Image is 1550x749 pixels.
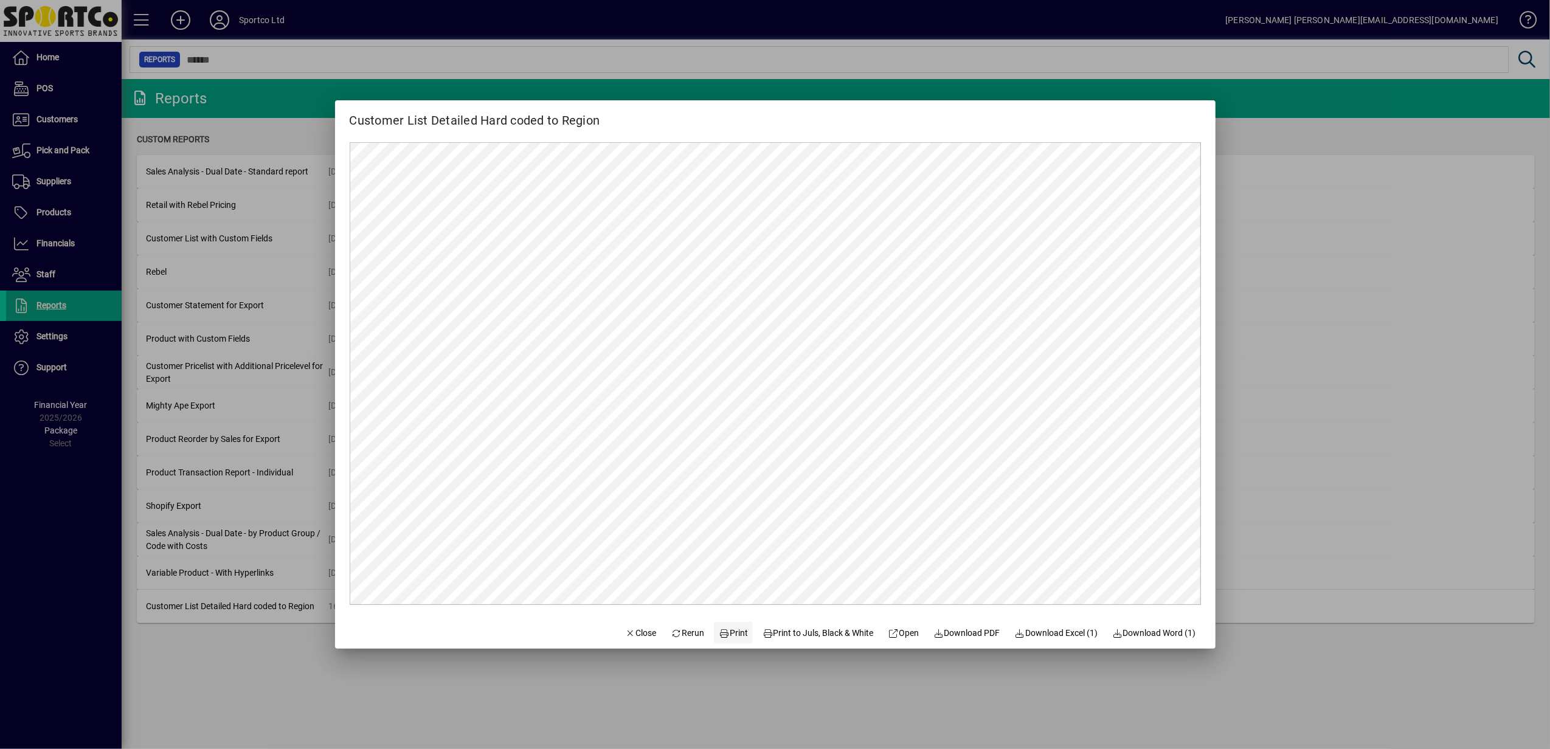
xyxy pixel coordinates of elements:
span: Open [888,627,919,640]
span: Download PDF [933,627,1000,640]
span: Download Excel (1) [1015,627,1098,640]
span: Download Word (1) [1112,627,1196,640]
span: Rerun [671,627,705,640]
span: Print to Juls, Black & White [763,627,874,640]
button: Download Excel (1) [1010,622,1103,644]
button: Close [620,622,662,644]
a: Download PDF [929,622,1005,644]
span: Close [625,627,657,640]
span: Print [719,627,748,640]
button: Print to Juls, Black & White [758,622,879,644]
button: Print [714,622,753,644]
button: Download Word (1) [1107,622,1201,644]
h2: Customer List Detailed Hard coded to Region [335,100,615,130]
a: Open [884,622,924,644]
